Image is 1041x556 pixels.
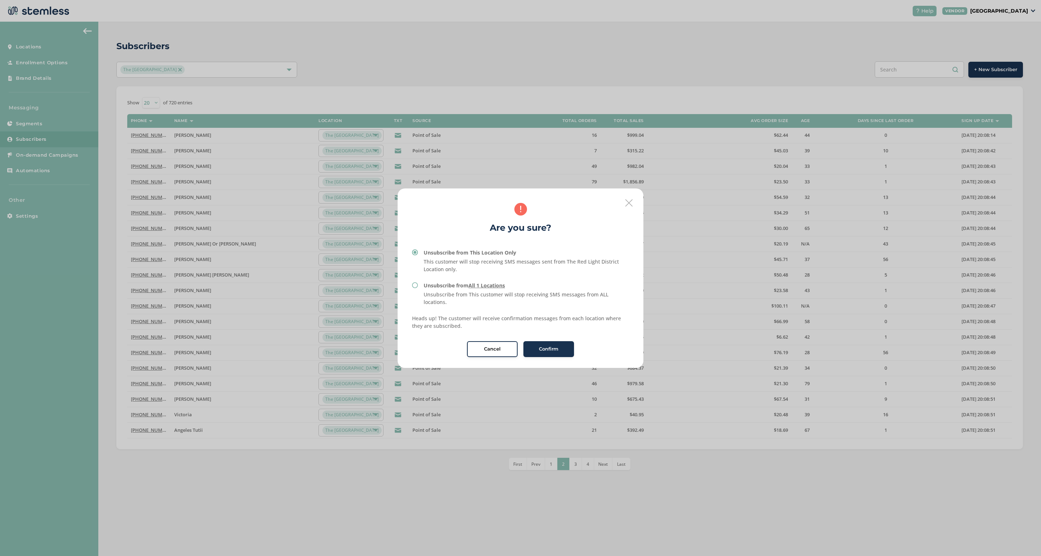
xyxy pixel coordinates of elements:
[424,282,505,289] label: Unsubscribe from
[412,314,629,330] p: Heads up! The customer will receive confirmation messages from each location where they are subsc...
[424,249,516,256] label: Unsubscribe from This Location Only
[412,258,629,273] p: This customer will stop receiving SMS messages sent from The Red Light District Location only.
[484,346,501,353] span: Cancel
[539,346,558,353] span: Confirm
[468,282,505,289] span: All 1 Locations
[467,341,518,357] button: Cancel
[1005,521,1041,556] iframe: Chat Widget
[523,341,574,357] button: Confirm
[490,221,551,234] h2: Are you sure?
[412,291,629,306] p: Unsubscribe from This customer will stop receiving SMS messages from ALL locations.
[514,203,527,216] img: icon-alert-36bd8290.svg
